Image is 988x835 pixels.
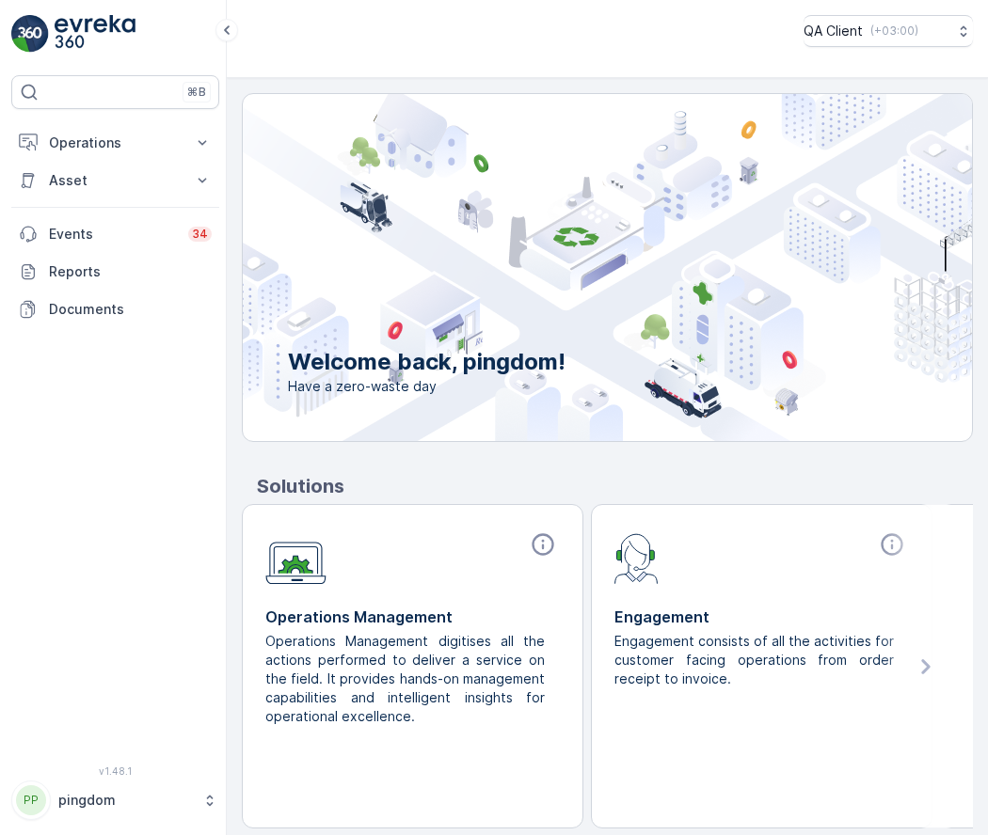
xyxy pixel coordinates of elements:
div: PP [16,785,46,815]
p: QA Client [804,22,863,40]
p: Solutions [257,472,973,500]
span: v 1.48.1 [11,765,219,777]
p: Engagement consists of all the activities for customer facing operations from order receipt to in... [614,632,894,688]
p: Events [49,225,177,244]
button: PPpingdom [11,780,219,820]
p: Operations [49,134,182,152]
button: Asset [11,162,219,199]
a: Reports [11,253,219,291]
p: 34 [192,227,208,242]
img: module-icon [614,531,659,584]
p: Documents [49,300,212,319]
img: city illustration [158,94,972,441]
p: Operations Management digitises all the actions performed to deliver a service on the field. It p... [265,632,545,726]
img: module-icon [265,531,327,585]
img: logo_light-DOdMpM7g.png [55,15,135,53]
p: Welcome back, pingdom! [288,347,566,377]
span: Have a zero-waste day [288,377,566,396]
p: ⌘B [187,85,206,100]
p: Asset [49,171,182,190]
a: Documents [11,291,219,328]
p: Reports [49,262,212,281]
a: Events34 [11,215,219,253]
button: QA Client(+03:00) [804,15,973,47]
p: Operations Management [265,606,560,628]
p: ( +03:00 ) [870,24,918,39]
p: Engagement [614,606,909,628]
button: Operations [11,124,219,162]
img: logo [11,15,49,53]
p: pingdom [58,791,193,810]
